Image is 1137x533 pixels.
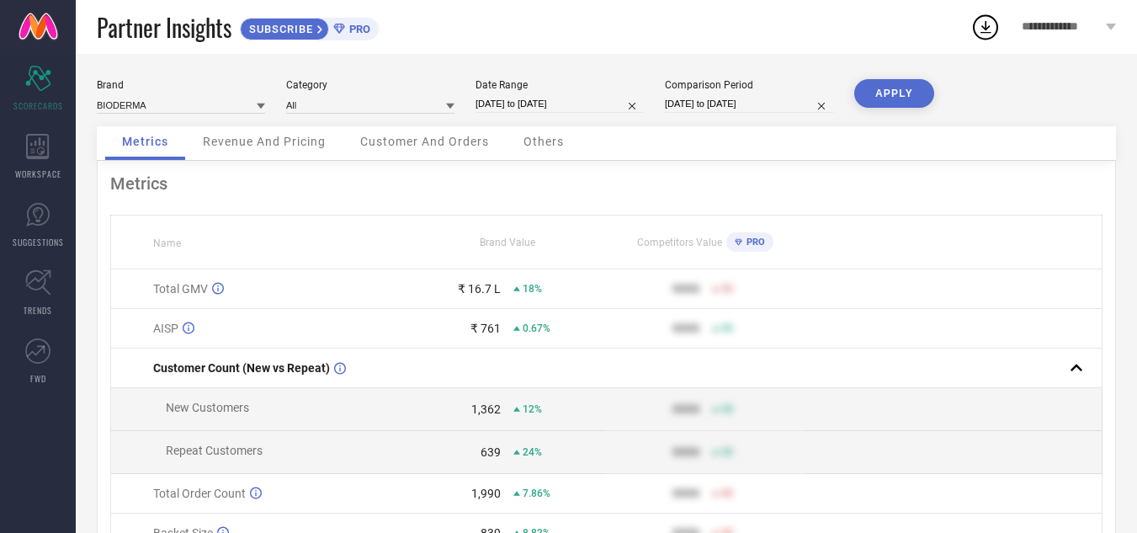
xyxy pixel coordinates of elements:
span: 50 [721,403,733,415]
span: SUGGESTIONS [13,236,64,248]
span: 18% [523,283,542,295]
span: 50 [721,283,733,295]
span: Name [153,237,181,249]
div: Open download list [970,12,1001,42]
span: Revenue And Pricing [203,135,326,148]
span: SCORECARDS [13,99,63,112]
span: Partner Insights [97,10,231,45]
input: Select comparison period [665,95,833,113]
div: 639 [481,445,501,459]
div: 9999 [672,445,699,459]
span: WORKSPACE [15,168,61,180]
span: 50 [721,488,733,499]
span: 0.67% [523,322,550,334]
span: Others [523,135,564,148]
div: Comparison Period [665,79,833,91]
div: 1,362 [471,402,501,416]
div: 9999 [672,487,699,500]
span: 7.86% [523,488,550,499]
span: Customer Count (New vs Repeat) [153,361,330,375]
div: Brand [97,79,265,91]
span: 50 [721,322,733,334]
div: ₹ 761 [470,322,501,335]
div: 9999 [672,322,699,335]
div: Metrics [110,173,1102,194]
div: Date Range [476,79,644,91]
input: Select date range [476,95,644,113]
button: APPLY [854,79,934,108]
div: 9999 [672,402,699,416]
span: Customer And Orders [360,135,489,148]
span: New Customers [166,401,249,414]
span: Repeat Customers [166,444,263,457]
span: SUBSCRIBE [241,23,317,35]
span: Brand Value [480,237,535,248]
span: Metrics [122,135,168,148]
span: Total GMV [153,282,208,296]
div: 9999 [672,282,699,296]
span: FWD [30,372,46,385]
span: 12% [523,403,542,415]
span: PRO [742,237,765,248]
a: SUBSCRIBEPRO [240,13,379,40]
div: ₹ 16.7 L [458,282,501,296]
span: PRO [345,23,370,35]
span: Competitors Value [637,237,722,248]
span: TRENDS [24,304,52,317]
span: 50 [721,446,733,458]
span: 24% [523,446,542,458]
span: Total Order Count [153,487,246,500]
div: Category [286,79,454,91]
div: 1,990 [471,487,501,500]
span: AISP [153,322,178,335]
